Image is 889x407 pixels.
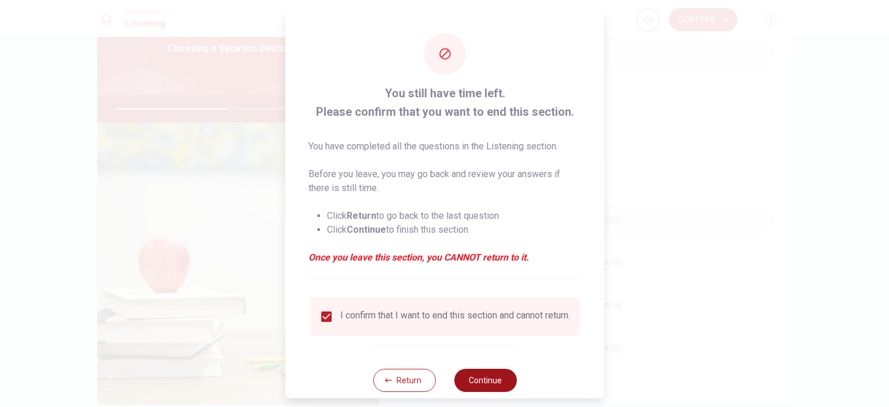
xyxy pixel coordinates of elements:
li: Click to finish this section. [327,222,581,236]
span: You still have time left. Please confirm that you want to end this section. [308,83,581,120]
li: Click to go back to the last question [327,208,581,222]
button: Return [373,368,435,391]
button: Continue [454,368,516,391]
em: Once you leave this section, you CANNOT return to it. [308,250,581,264]
div: I confirm that I want to end this section and cannot return. [340,309,570,323]
p: Before you leave, you may go back and review your answers if there is still time. [308,167,581,195]
strong: Return [347,210,376,221]
strong: Continue [347,223,386,234]
p: You have completed all the questions in the Listening section. [308,139,581,153]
